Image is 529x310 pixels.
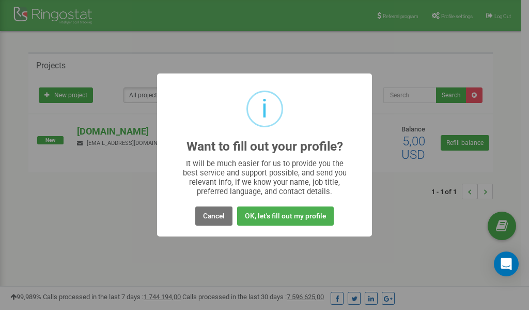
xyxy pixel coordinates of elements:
[186,140,343,154] h2: Want to fill out your profile?
[195,206,232,226] button: Cancel
[261,92,268,126] div: i
[178,159,352,196] div: It will be much easier for us to provide you the best service and support possible, and send you ...
[494,252,519,276] div: Open Intercom Messenger
[237,206,334,226] button: OK, let's fill out my profile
